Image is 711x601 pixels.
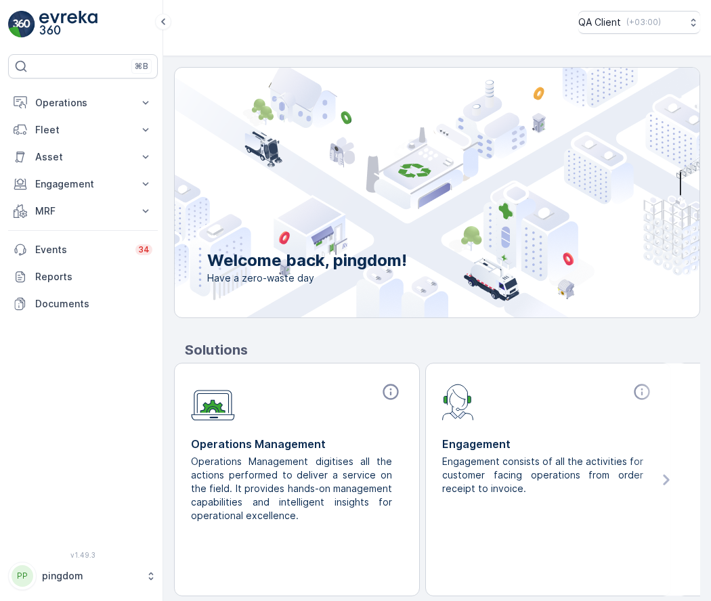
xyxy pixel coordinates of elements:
[35,96,131,110] p: Operations
[35,123,131,137] p: Fleet
[578,16,621,29] p: QA Client
[35,270,152,284] p: Reports
[191,455,392,522] p: Operations Management digitises all the actions performed to deliver a service on the field. It p...
[8,198,158,225] button: MRF
[35,150,131,164] p: Asset
[442,382,474,420] img: module-icon
[442,436,654,452] p: Engagement
[8,290,158,317] a: Documents
[12,565,33,587] div: PP
[191,436,403,452] p: Operations Management
[8,562,158,590] button: PPpingdom
[114,68,699,317] img: city illustration
[135,61,148,72] p: ⌘B
[626,17,661,28] p: ( +03:00 )
[35,204,131,218] p: MRF
[8,143,158,171] button: Asset
[8,263,158,290] a: Reports
[8,551,158,559] span: v 1.49.3
[35,177,131,191] p: Engagement
[207,271,407,285] span: Have a zero-waste day
[578,11,700,34] button: QA Client(+03:00)
[138,244,150,255] p: 34
[8,236,158,263] a: Events34
[185,340,700,360] p: Solutions
[442,455,643,495] p: Engagement consists of all the activities for customer facing operations from order receipt to in...
[35,297,152,311] p: Documents
[207,250,407,271] p: Welcome back, pingdom!
[8,171,158,198] button: Engagement
[39,11,98,38] img: logo_light-DOdMpM7g.png
[191,382,235,421] img: module-icon
[8,116,158,143] button: Fleet
[8,11,35,38] img: logo
[42,569,139,583] p: pingdom
[35,243,127,257] p: Events
[8,89,158,116] button: Operations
